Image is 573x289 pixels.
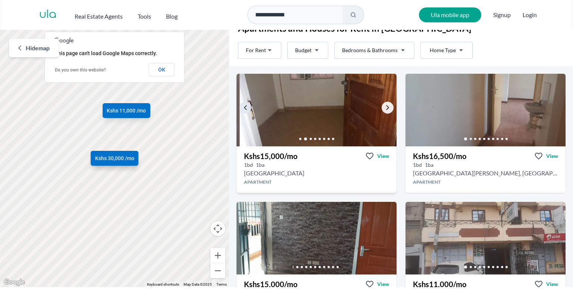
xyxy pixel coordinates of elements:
span: View [377,280,389,288]
button: Keyboard shortcuts [147,282,179,287]
span: Kshs 11,000 /mo [107,107,146,114]
span: Budget [295,47,311,54]
span: View [546,280,558,288]
span: View [546,152,558,160]
h3: Kshs 15,000 /mo [244,151,297,161]
span: For Rent [246,47,266,54]
a: Terms (opens in new tab) [216,282,227,286]
button: Home Type [420,42,473,59]
a: Kshs16,500/moViewView property in detail1bd 1ba [GEOGRAPHIC_DATA][PERSON_NAME], [GEOGRAPHIC_DATA]... [406,146,566,193]
h5: 1 bedrooms [413,161,422,169]
button: Budget [287,42,328,59]
img: 1 bedroom Apartment for rent - Kshs 11,000/mo - in Kahawa Sukari around Quick Mart Kahawa Sukari,... [406,202,566,274]
a: ula [39,8,57,22]
h2: 1 bedroom Apartment for rent in Kahawa Sukari - Kshs 15,000/mo -Kahawa sukari baringo roaid, Bari... [244,169,304,178]
img: Google [2,277,26,287]
h2: Blog [166,12,178,21]
h3: Kshs 16,500 /mo [413,151,466,161]
h2: 1 bedroom Apartment for rent in Kahawa Sukari - Kshs 16,500/mo -St Francis Training Institute, Ka... [413,169,558,178]
h2: Real Estate Agents [75,12,123,21]
h2: Tools [138,12,151,21]
nav: Main [75,9,192,21]
a: Kshs 30,000 /mo [91,151,138,166]
span: Kshs 30,000 /mo [95,155,134,162]
h5: 1 bathrooms [425,161,433,169]
h4: Apartment [237,179,397,185]
button: For Rent [238,42,281,59]
img: 1 bedroom Apartment for rent - Kshs 15,000/mo - in Kahawa Sukari near St Francis Training Institu... [237,202,397,274]
a: Open this area in Google Maps (opens a new window) [2,277,26,287]
span: Signup [493,7,511,22]
span: Bedrooms & Bathrooms [342,47,398,54]
span: Map Data ©2025 [184,282,212,286]
button: Zoom out [210,263,225,278]
a: Go to the previous property image [239,102,251,114]
h4: Apartment [406,179,566,185]
a: Kshs 11,000 /mo [103,103,150,118]
a: Blog [166,9,178,21]
span: This page can't load Google Maps correctly. [54,50,157,56]
button: Zoom in [210,248,225,263]
img: 1 bedroom Apartment for rent - Kshs 16,500/mo - in Kahawa Sukari near St Francis Training Institu... [406,74,566,146]
a: Do you own this website? [55,67,106,73]
button: Map camera controls [210,221,225,236]
a: Go to the next property image [382,102,394,114]
a: Ula mobile app [419,7,481,22]
span: Hide map [26,44,50,53]
img: 1 bedroom Apartment for rent - Kshs 15,000/mo - in Kahawa Sukari along Kahawa sukari baringo roai... [240,74,400,146]
button: Bedrooms & Bathrooms [334,42,414,59]
button: Login [523,10,537,19]
h5: 1 bedrooms [244,161,253,169]
button: Tools [138,9,151,21]
button: OK [149,63,175,76]
h5: 1 bathrooms [256,161,264,169]
a: Kshs15,000/moViewView property in detail1bd 1ba [GEOGRAPHIC_DATA]Apartment [237,146,397,193]
button: Real Estate Agents [75,9,123,21]
span: View [377,152,389,160]
span: Home Type [430,47,456,54]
